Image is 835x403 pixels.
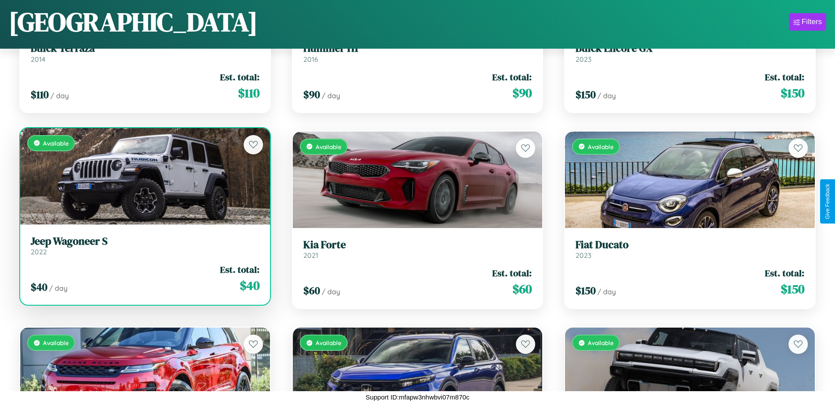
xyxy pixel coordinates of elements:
[9,4,258,40] h1: [GEOGRAPHIC_DATA]
[49,284,68,292] span: / day
[366,391,469,403] p: Support ID: mfapw3nhwbvi07m870c
[303,239,532,251] h3: Kia Forte
[512,84,532,102] span: $ 90
[303,239,532,260] a: Kia Forte2021
[597,91,616,100] span: / day
[303,87,320,102] span: $ 90
[576,239,804,251] h3: Fiat Ducato
[576,251,591,260] span: 2023
[316,143,341,150] span: Available
[43,139,69,147] span: Available
[781,280,804,298] span: $ 150
[31,42,259,64] a: Buick Terraza2014
[492,267,532,279] span: Est. total:
[31,247,47,256] span: 2022
[31,235,259,257] a: Jeep Wagoneer S2022
[765,71,804,83] span: Est. total:
[824,184,831,219] div: Give Feedback
[492,71,532,83] span: Est. total:
[588,339,614,346] span: Available
[50,91,69,100] span: / day
[303,55,318,64] span: 2016
[576,42,804,64] a: Buick Encore GX2023
[322,91,340,100] span: / day
[576,55,591,64] span: 2023
[303,251,318,260] span: 2021
[322,287,340,296] span: / day
[303,283,320,298] span: $ 60
[512,280,532,298] span: $ 60
[31,235,259,248] h3: Jeep Wagoneer S
[303,42,532,55] h3: Hummer H1
[31,55,46,64] span: 2014
[238,84,259,102] span: $ 110
[576,283,596,298] span: $ 150
[43,339,69,346] span: Available
[802,18,822,26] div: Filters
[576,87,596,102] span: $ 150
[789,13,826,31] button: Filters
[31,280,47,294] span: $ 40
[576,239,804,260] a: Fiat Ducato2023
[31,42,259,55] h3: Buick Terraza
[588,143,614,150] span: Available
[220,263,259,276] span: Est. total:
[765,267,804,279] span: Est. total:
[220,71,259,83] span: Est. total:
[31,87,49,102] span: $ 110
[781,84,804,102] span: $ 150
[576,42,804,55] h3: Buick Encore GX
[240,277,259,294] span: $ 40
[597,287,616,296] span: / day
[303,42,532,64] a: Hummer H12016
[316,339,341,346] span: Available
